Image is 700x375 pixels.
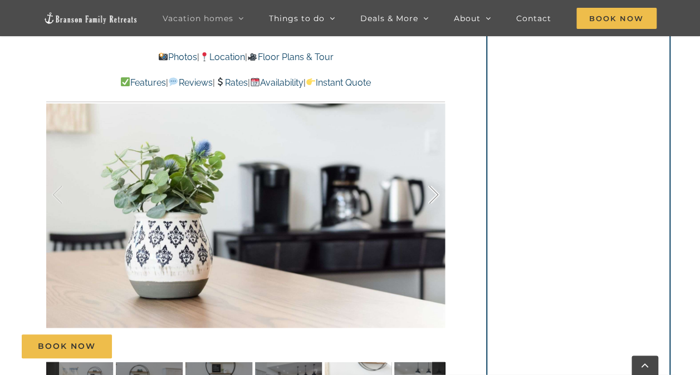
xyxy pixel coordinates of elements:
[247,52,333,62] a: Floor Plans & Tour
[216,77,224,86] img: 💲
[250,77,304,88] a: Availability
[43,12,138,24] img: Branson Family Retreats Logo
[46,50,445,65] p: | |
[215,77,248,88] a: Rates
[269,14,325,22] span: Things to do
[360,14,418,22] span: Deals & More
[199,52,245,62] a: Location
[158,52,197,62] a: Photos
[200,52,209,61] img: 📍
[159,52,168,61] img: 📸
[163,14,233,22] span: Vacation homes
[22,334,112,358] a: Book Now
[248,52,257,61] img: 🎥
[169,77,178,86] img: 💬
[38,342,96,351] span: Book Now
[306,77,371,88] a: Instant Quote
[121,77,130,86] img: ✅
[576,8,657,29] span: Book Now
[516,14,551,22] span: Contact
[306,77,315,86] img: 👉
[251,77,260,86] img: 📆
[120,77,166,88] a: Features
[168,77,212,88] a: Reviews
[454,14,481,22] span: About
[46,76,445,90] p: | | | |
